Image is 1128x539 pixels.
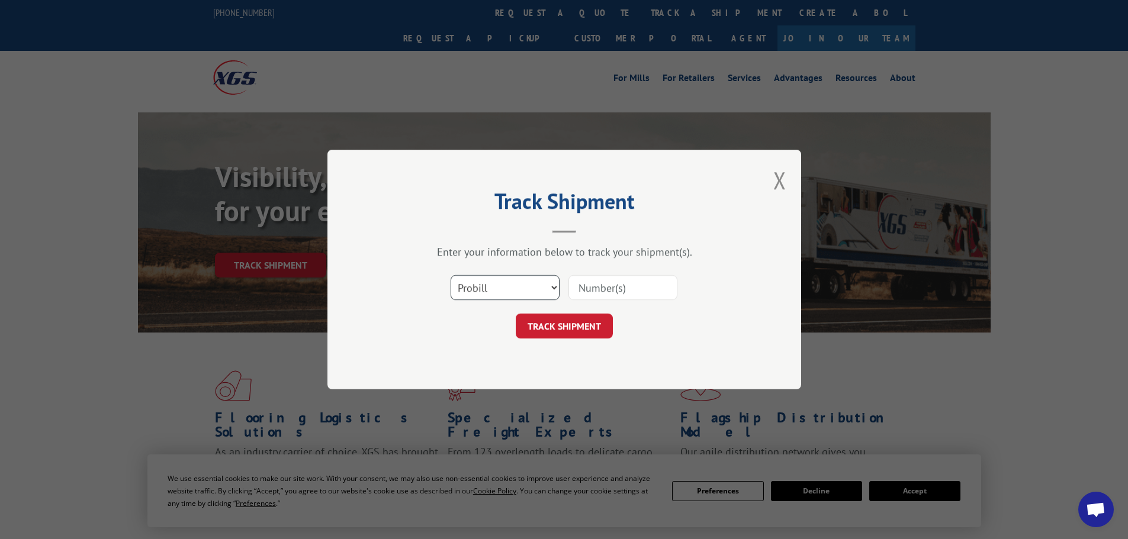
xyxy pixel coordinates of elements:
[568,275,677,300] input: Number(s)
[1078,492,1114,527] a: Open chat
[387,193,742,215] h2: Track Shipment
[516,314,613,338] button: TRACK SHIPMENT
[773,164,786,196] button: Close modal
[387,245,742,259] div: Enter your information below to track your shipment(s).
